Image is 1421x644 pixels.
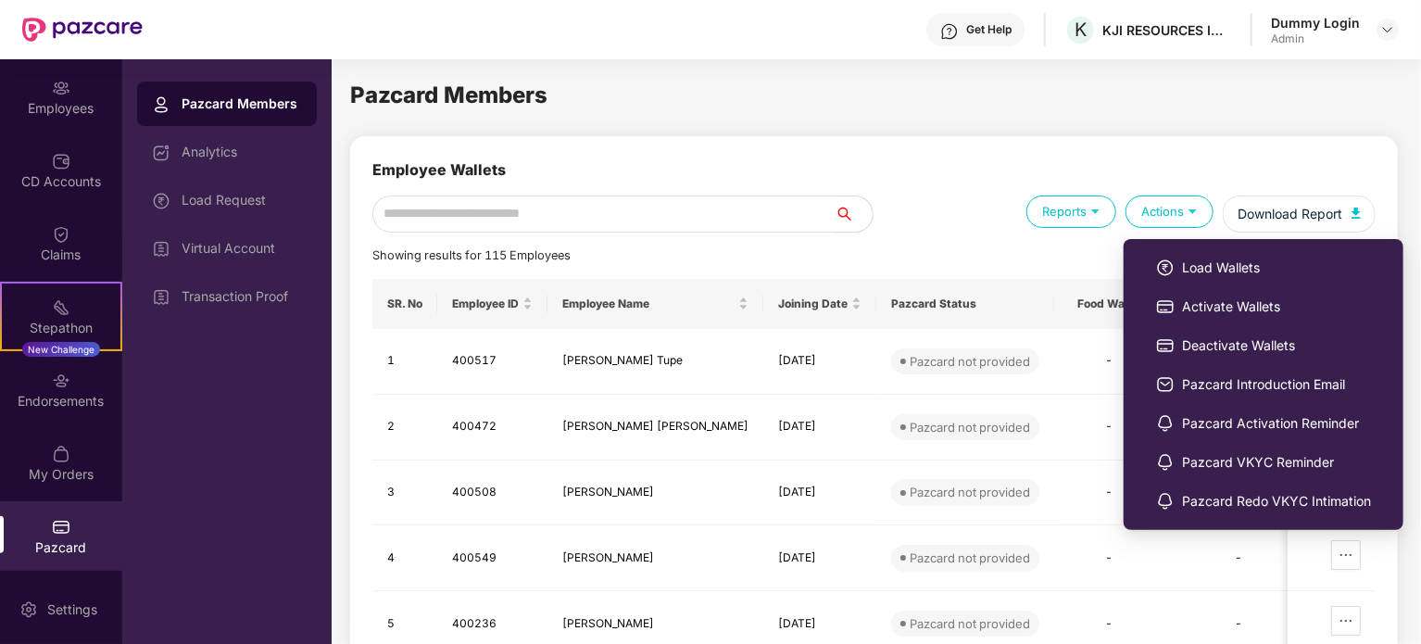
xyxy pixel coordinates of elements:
[1236,616,1243,630] span: -
[1106,550,1113,564] span: -
[22,342,100,357] div: New Challenge
[437,525,547,591] td: 400549
[1087,202,1104,220] img: svg+xml;base64,PHN2ZyB4bWxucz0iaHR0cDovL3d3dy53My5vcmcvMjAwMC9zdmciIHdpZHRoPSIxOSIgaGVpZ2h0PSIxOS...
[1106,419,1113,433] span: -
[1156,453,1175,472] img: svg+xml;base64,PHN2ZyBpZD0iTm90aWZpY2F0aW9ucyIgeG1sbnM9Imh0dHA6Ly93d3cudzMub3JnLzIwMDAvc3ZnIiB3aW...
[1156,492,1175,511] img: svg+xml;base64,PHN2ZyBpZD0iTm90aWZpY2F0aW9ucyIgeG1sbnM9Imh0dHA6Ly93d3cudzMub3JnLzIwMDAvc3ZnIiB3aW...
[1236,550,1243,564] span: -
[182,241,302,256] div: Virtual Account
[152,144,170,162] img: svg+xml;base64,PHN2ZyBpZD0iRGFzaGJvYXJkIiB4bWxucz0iaHR0cDovL3d3dy53My5vcmcvMjAwMC9zdmciIHdpZHRoPS...
[763,279,876,329] th: Joining Date
[182,95,302,113] div: Pazcard Members
[437,461,547,526] td: 400508
[2,319,120,337] div: Stepathon
[1156,336,1175,355] img: svg+xml;base64,PHN2ZyBpZD0iUGF6Y2FyZCIgeG1sbnM9Imh0dHA6Ly93d3cudzMub3JnLzIwMDAvc3ZnIiB3aWR0aD0iMj...
[1182,258,1371,278] span: Load Wallets
[1271,32,1360,46] div: Admin
[547,329,763,395] td: [PERSON_NAME] Tupe
[1331,540,1361,570] button: ellipsis
[152,288,170,307] img: svg+xml;base64,PHN2ZyBpZD0iVmlydHVhbF9BY2NvdW50IiBkYXRhLW5hbWU9IlZpcnR1YWwgQWNjb3VudCIgeG1sbnM9Im...
[152,240,170,259] img: svg+xml;base64,PHN2ZyBpZD0iVmlydHVhbF9BY2NvdW50IiBkYXRhLW5hbWU9IlZpcnR1YWwgQWNjb3VudCIgeG1sbnM9Im...
[52,298,70,317] img: svg+xml;base64,PHN2ZyB4bWxucz0iaHR0cDovL3d3dy53My5vcmcvMjAwMC9zdmciIHdpZHRoPSIyMSIgaGVpZ2h0PSIyMC...
[182,145,302,159] div: Analytics
[1182,452,1371,473] span: Pazcard VKYC Reminder
[1156,297,1175,316] img: svg+xml;base64,PHN2ZyBpZD0iUGF6Y2FyZCIgeG1sbnM9Imh0dHA6Ly93d3cudzMub3JnLzIwMDAvc3ZnIiB3aWR0aD0iMj...
[372,279,437,329] th: SR. No
[940,22,959,41] img: svg+xml;base64,PHN2ZyBpZD0iSGVscC0zMngzMiIgeG1sbnM9Imh0dHA6Ly93d3cudzMub3JnLzIwMDAvc3ZnIiB3aWR0aD...
[910,352,1030,371] div: Pazcard not provided
[1182,297,1371,317] span: Activate Wallets
[1331,606,1361,636] button: ellipsis
[1182,413,1371,434] span: Pazcard Activation Reminder
[910,418,1030,436] div: Pazcard not provided
[152,95,170,114] img: svg+xml;base64,PHN2ZyBpZD0iUHJvZmlsZSIgeG1sbnM9Imh0dHA6Ly93d3cudzMub3JnLzIwMDAvc3ZnIiB3aWR0aD0iMj...
[372,158,506,196] div: Employee Wallets
[182,289,302,304] div: Transaction Proof
[22,18,143,42] img: New Pazcare Logo
[835,196,874,233] button: search
[562,297,735,311] span: Employee Name
[1054,279,1164,329] th: Food Wallet
[1156,259,1175,277] img: svg+xml;base64,PHN2ZyBpZD0iTG9hZF9SZXF1ZXN0IiBkYXRhLW5hbWU9IkxvYWQgUmVxdWVzdCIgeG1sbnM9Imh0dHA6Ly...
[1182,374,1371,395] span: Pazcard Introduction Email
[763,461,876,526] td: [DATE]
[547,279,763,329] th: Employee Name
[1026,196,1116,228] div: Reports
[1223,196,1376,233] button: Download Report
[910,614,1030,633] div: Pazcard not provided
[52,372,70,390] img: svg+xml;base64,PHN2ZyBpZD0iRW5kb3JzZW1lbnRzIiB4bWxucz0iaHR0cDovL3d3dy53My5vcmcvMjAwMC9zdmciIHdpZH...
[763,329,876,395] td: [DATE]
[42,600,103,619] div: Settings
[182,193,302,208] div: Load Request
[1156,375,1175,394] img: svg+xml;base64,PHN2ZyBpZD0iRW1haWwiIHhtbG5zPSJodHRwOi8vd3d3LnczLm9yZy8yMDAwL3N2ZyIgd2lkdGg9IjIwIi...
[1332,548,1360,562] span: ellipsis
[1352,208,1361,219] img: svg+xml;base64,PHN2ZyB4bWxucz0iaHR0cDovL3d3dy53My5vcmcvMjAwMC9zdmciIHhtbG5zOnhsaW5rPSJodHRwOi8vd3...
[1184,202,1201,220] img: svg+xml;base64,PHN2ZyB4bWxucz0iaHR0cDovL3d3dy53My5vcmcvMjAwMC9zdmciIHdpZHRoPSIxOSIgaGVpZ2h0PSIxOS...
[966,22,1012,37] div: Get Help
[152,192,170,210] img: svg+xml;base64,PHN2ZyBpZD0iTG9hZF9SZXF1ZXN0IiBkYXRhLW5hbWU9IkxvYWQgUmVxdWVzdCIgeG1sbnM9Imh0dHA6Ly...
[1102,21,1232,39] div: KJI RESOURCES INDIA PRIVATE LIMITED
[763,525,876,591] td: [DATE]
[52,79,70,97] img: svg+xml;base64,PHN2ZyBpZD0iRW1wbG95ZWVzIiB4bWxucz0iaHR0cDovL3d3dy53My5vcmcvMjAwMC9zdmciIHdpZHRoPS...
[1271,14,1360,32] div: Dummy Login
[835,207,873,221] span: search
[763,395,876,461] td: [DATE]
[19,600,38,619] img: svg+xml;base64,PHN2ZyBpZD0iU2V0dGluZy0yMHgyMCIgeG1sbnM9Imh0dHA6Ly93d3cudzMub3JnLzIwMDAvc3ZnIiB3aW...
[910,483,1030,501] div: Pazcard not provided
[52,152,70,170] img: svg+xml;base64,PHN2ZyBpZD0iQ0RfQWNjb3VudHMiIGRhdGEtbmFtZT0iQ0QgQWNjb3VudHMiIHhtbG5zPSJodHRwOi8vd3...
[437,279,547,329] th: Employee ID
[52,225,70,244] img: svg+xml;base64,PHN2ZyBpZD0iQ2xhaW0iIHhtbG5zPSJodHRwOi8vd3d3LnczLm9yZy8yMDAwL3N2ZyIgd2lkdGg9IjIwIi...
[778,297,848,311] span: Joining Date
[52,518,70,537] img: svg+xml;base64,PHN2ZyBpZD0iUGF6Y2FyZCIgeG1sbnM9Imh0dHA6Ly93d3cudzMub3JnLzIwMDAvc3ZnIiB3aWR0aD0iMj...
[1380,22,1395,37] img: svg+xml;base64,PHN2ZyBpZD0iRHJvcGRvd24tMzJ4MzIiIHhtbG5zPSJodHRwOi8vd3d3LnczLm9yZy8yMDAwL3N2ZyIgd2...
[372,461,437,526] td: 3
[372,329,437,395] td: 1
[1106,353,1113,367] span: -
[52,445,70,463] img: svg+xml;base64,PHN2ZyBpZD0iTXlfT3JkZXJzIiBkYXRhLW5hbWU9Ik15IE9yZGVycyIgeG1sbnM9Imh0dHA6Ly93d3cudz...
[1182,335,1371,356] span: Deactivate Wallets
[1075,19,1087,41] span: K
[910,549,1030,567] div: Pazcard not provided
[547,525,763,591] td: [PERSON_NAME]
[452,297,519,311] span: Employee ID
[372,395,437,461] td: 2
[437,395,547,461] td: 400472
[372,525,437,591] td: 4
[1156,414,1175,433] img: svg+xml;base64,PHN2ZyBpZD0iTm90aWZpY2F0aW9ucyIgeG1sbnM9Imh0dHA6Ly93d3cudzMub3JnLzIwMDAvc3ZnIiB3aW...
[372,248,571,262] span: Showing results for 115 Employees
[1238,204,1342,224] span: Download Report
[1106,485,1113,499] span: -
[437,329,547,395] td: 400517
[350,82,547,108] span: Pazcard Members
[1125,196,1214,228] div: Actions
[1182,491,1371,511] span: Pazcard Redo VKYC Intimation
[1332,613,1360,628] span: ellipsis
[1106,616,1113,630] span: -
[547,395,763,461] td: [PERSON_NAME] [PERSON_NAME]
[876,279,1054,329] th: Pazcard Status
[547,461,763,526] td: [PERSON_NAME]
